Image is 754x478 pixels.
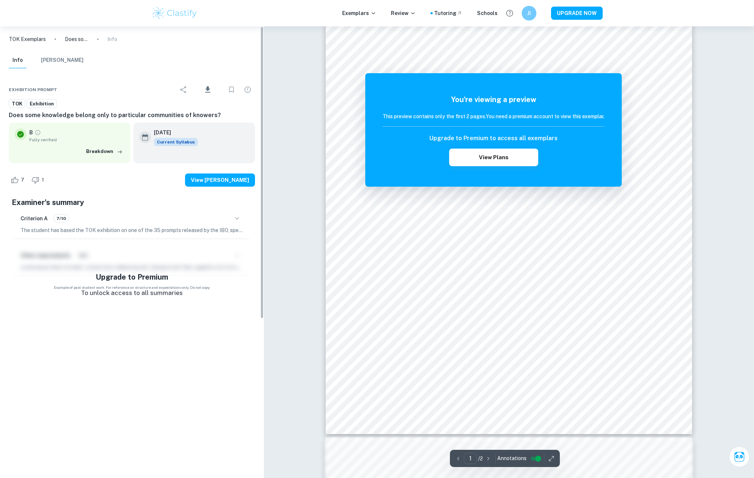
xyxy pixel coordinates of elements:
button: View [PERSON_NAME] [185,173,255,187]
span: Annotations [497,455,526,462]
a: Schools [477,9,498,17]
h6: This preview contains only the first 2 pages. You need a premium account to view this exemplar. [382,112,605,120]
a: TOK [9,99,25,108]
a: Tutoring [434,9,462,17]
p: Exemplars [342,9,376,17]
button: [PERSON_NAME] [41,52,84,68]
span: 1 [38,176,48,184]
span: Exhibition [27,100,56,108]
button: View Plans [449,149,538,166]
p: / 2 [478,455,483,463]
div: Share [176,82,191,97]
button: Ask Clai [729,447,750,467]
p: Does some knowledge belong only to particular communities of knowers? [65,35,88,43]
h5: You're viewing a preview [382,94,605,105]
div: This exemplar is based on the current syllabus. Feel free to refer to it for inspiration/ideas wh... [154,138,198,146]
button: Breakdown [84,146,125,157]
h5: Examiner's summary [12,197,252,208]
div: Bookmark [224,82,239,97]
p: Info [107,35,117,43]
span: 7 [17,176,28,184]
button: UPGRADE NOW [551,7,603,20]
span: Current Syllabus [154,138,198,146]
h6: Upgrade to Premium to access all exemplars [429,134,558,143]
div: Download [192,80,223,99]
h6: Criterion A [21,214,48,223]
button: JI [522,6,536,20]
div: Like [9,174,28,186]
a: Grade fully verified [34,129,41,136]
span: Example of past student work. For reference on structure and expectations only. Do not copy. [9,285,255,290]
p: B [29,128,33,137]
p: The student has based the TOK exhibition on one of the 35 prompts released by the IBO, specifical... [21,226,243,234]
img: Clastify logo [151,6,198,20]
h6: JI [525,9,533,17]
div: Dislike [30,174,48,186]
h6: Does some knowledge belong only to particular communities of knowers? [9,111,255,120]
h6: [DATE] [154,128,192,137]
button: Help and Feedback [503,7,516,19]
span: TOK [9,100,25,108]
h5: Upgrade to Premium [96,272,168,283]
p: Review [391,9,416,17]
a: Exhibition [27,99,57,108]
span: 7/10 [54,215,69,222]
button: Info [9,52,26,68]
div: Report issue [240,82,255,97]
span: Fully verified [29,137,125,143]
span: Exhibition Prompt [9,86,57,93]
p: To unlock access to all summaries [81,288,183,298]
a: TOK Exemplars [9,35,46,43]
